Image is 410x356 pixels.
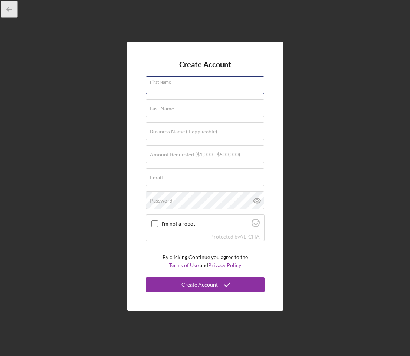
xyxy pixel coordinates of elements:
label: Last Name [150,106,174,111]
p: By clicking Continue you agree to the and [163,253,248,270]
label: First Name [150,77,264,85]
a: Terms of Use [169,262,199,268]
a: Visit Altcha.org [252,222,260,228]
label: I'm not a robot [161,221,249,227]
label: Password [150,198,173,204]
label: Amount Requested ($1,000 - $500,000) [150,152,240,158]
label: Business Name (if applicable) [150,129,217,135]
button: Create Account [146,277,265,292]
a: Visit Altcha.org [240,233,260,240]
label: Email [150,175,163,181]
div: Create Account [181,277,218,292]
div: Protected by [210,234,260,240]
h4: Create Account [179,60,231,69]
a: Privacy Policy [208,262,241,268]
